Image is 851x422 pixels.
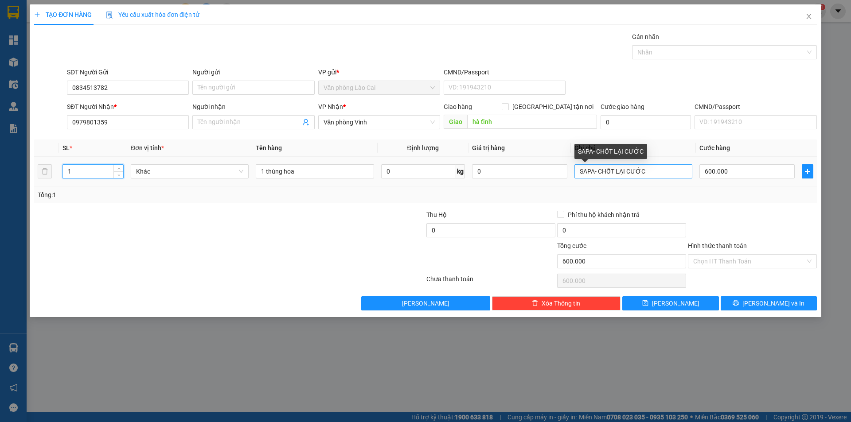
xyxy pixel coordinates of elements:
[557,242,586,249] span: Tổng cước
[632,33,659,40] label: Gán nhãn
[564,210,643,220] span: Phí thu hộ khách nhận trả
[805,13,812,20] span: close
[302,119,309,126] span: user-add
[324,81,435,94] span: Văn phòng Lào Cai
[256,164,374,178] input: VD: Bàn, Ghế
[721,296,817,310] button: printer[PERSON_NAME] và In
[106,11,199,18] span: Yêu cầu xuất hóa đơn điện tử
[492,296,621,310] button: deleteXóa Thông tin
[532,300,538,307] span: delete
[802,168,813,175] span: plus
[642,300,648,307] span: save
[733,300,739,307] span: printer
[742,298,804,308] span: [PERSON_NAME] và In
[136,165,243,178] span: Khác
[192,102,314,112] div: Người nhận
[695,102,816,112] div: CMND/Passport
[622,296,718,310] button: save[PERSON_NAME]
[192,67,314,77] div: Người gửi
[47,51,164,112] h1: Giao dọc đường
[467,115,597,129] input: Dọc đường
[256,144,282,151] span: Tên hàng
[67,102,189,112] div: SĐT Người Nhận
[118,7,214,22] b: [DOMAIN_NAME]
[37,11,133,45] b: [PERSON_NAME] (Vinh - Sapa)
[34,11,92,18] span: TẠO ĐƠN HÀNG
[113,171,123,178] span: Decrease Value
[542,298,580,308] span: Xóa Thông tin
[426,211,447,218] span: Thu Hộ
[652,298,699,308] span: [PERSON_NAME]
[601,103,644,110] label: Cước giao hàng
[318,67,440,77] div: VP gửi
[574,144,647,159] div: SAPA- CHỐT LẠI CƯỚC
[699,144,730,151] span: Cước hàng
[472,144,505,151] span: Giá trị hàng
[361,296,490,310] button: [PERSON_NAME]
[688,242,747,249] label: Hình thức thanh toán
[456,164,465,178] span: kg
[444,103,472,110] span: Giao hàng
[34,12,40,18] span: plus
[407,144,439,151] span: Định lượng
[318,103,343,110] span: VP Nhận
[113,165,123,171] span: Increase Value
[601,115,691,129] input: Cước giao hàng
[444,115,467,129] span: Giao
[5,51,71,66] h2: YSLSNRAA
[444,67,566,77] div: CMND/Passport
[38,190,328,200] div: Tổng: 1
[574,164,692,178] input: Ghi Chú
[571,139,696,157] th: Ghi chú
[425,274,556,290] div: Chưa thanh toán
[131,144,164,151] span: Đơn vị tính
[472,164,567,178] input: 0
[106,12,113,19] img: icon
[402,298,449,308] span: [PERSON_NAME]
[116,166,121,171] span: up
[796,4,821,29] button: Close
[324,116,435,129] span: Văn phòng Vinh
[62,144,70,151] span: SL
[116,172,121,178] span: down
[509,102,597,112] span: [GEOGRAPHIC_DATA] tận nơi
[802,164,813,178] button: plus
[67,67,189,77] div: SĐT Người Gửi
[38,164,52,178] button: delete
